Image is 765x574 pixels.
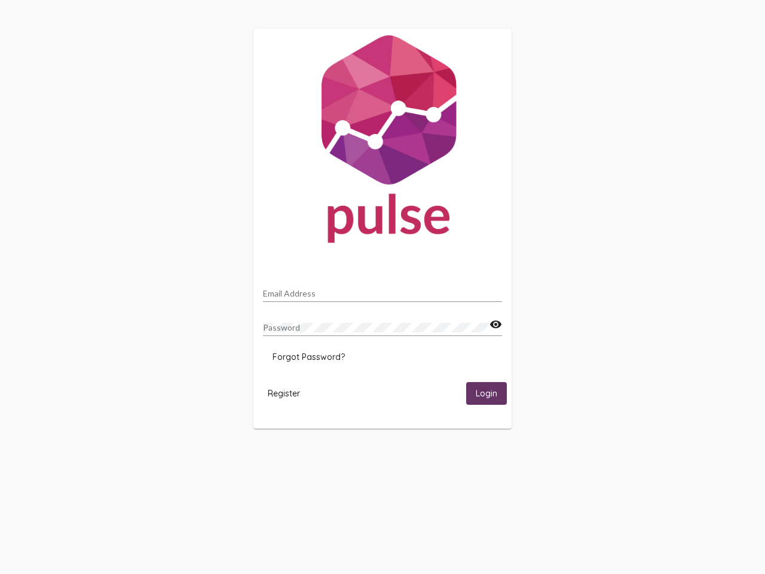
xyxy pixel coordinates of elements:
[268,388,300,399] span: Register
[273,352,345,362] span: Forgot Password?
[489,317,502,332] mat-icon: visibility
[466,382,507,404] button: Login
[253,29,512,255] img: Pulse For Good Logo
[476,389,497,399] span: Login
[258,382,310,404] button: Register
[263,346,354,368] button: Forgot Password?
